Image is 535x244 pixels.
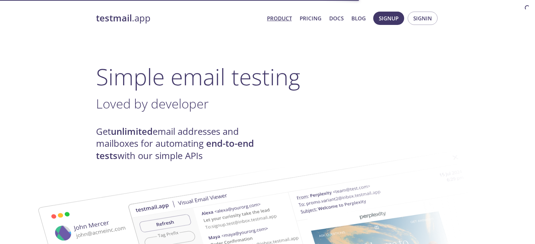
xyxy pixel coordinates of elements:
button: Signup [373,12,404,25]
a: testmail.app [96,12,261,24]
span: Signin [413,14,432,23]
button: Signin [408,12,438,25]
a: Product [267,14,292,23]
strong: testmail [96,12,132,24]
span: Signup [379,14,399,23]
strong: unlimited [111,125,153,138]
a: Blog [351,14,366,23]
span: Loved by developer [96,95,209,112]
h4: Get email addresses and mailboxes for automating with our simple APIs [96,126,268,162]
a: Pricing [300,14,321,23]
strong: end-to-end tests [96,137,254,161]
h1: Simple email testing [96,63,439,90]
a: Docs [329,14,344,23]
